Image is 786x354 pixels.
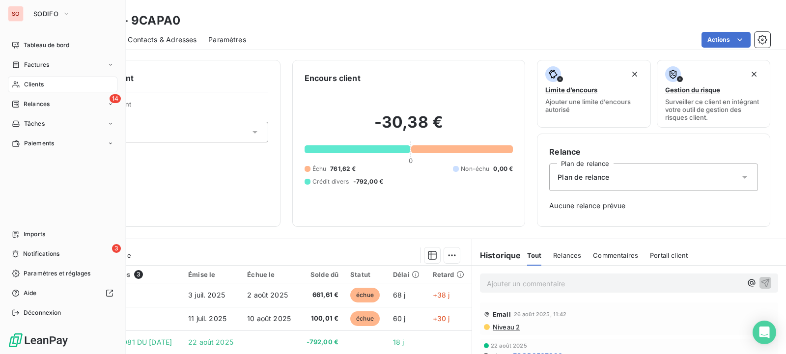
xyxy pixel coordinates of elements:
span: Paiements [24,139,54,148]
span: Propriétés Client [79,100,268,114]
span: 68 j [393,291,406,299]
span: Email [493,310,511,318]
span: +38 j [433,291,450,299]
a: Aide [8,285,117,301]
img: Logo LeanPay [8,332,69,348]
button: Limite d’encoursAjouter une limite d’encours autorisé [537,60,650,128]
span: 22 août 2025 [491,343,527,349]
span: Relances [24,100,50,109]
span: Imports [24,230,45,239]
span: 3 juil. 2025 [188,291,225,299]
span: +30 j [433,314,450,323]
h2: -30,38 € [305,112,513,142]
button: Gestion du risqueSurveiller ce client en intégrant votre outil de gestion des risques client. [657,60,770,128]
h6: Encours client [305,72,361,84]
span: Relances [553,251,581,259]
span: 3 [112,244,121,253]
span: Factures [24,60,49,69]
span: Plan de relance [558,172,609,182]
span: 761,62 € [330,164,356,173]
span: 3 [134,270,143,279]
span: 14 [110,94,121,103]
h6: Informations client [59,72,268,84]
h3: CAPA - 9CAPA0 [86,12,180,29]
div: Solde dû [305,271,338,278]
span: Clients [24,80,44,89]
div: Délai [393,271,421,278]
span: 18 j [393,338,404,346]
span: 0 [409,157,413,164]
div: Open Intercom Messenger [753,321,776,344]
span: -792,00 € [305,337,338,347]
span: 100,01 € [305,314,338,324]
span: -792,00 € [353,177,383,186]
span: Non-échu [461,164,489,173]
span: 11 juil. 2025 [188,314,226,323]
span: 0,00 € [493,164,513,173]
div: Émise le [188,271,235,278]
span: Tâches [24,119,45,128]
span: 60 j [393,314,406,323]
span: Aide [24,289,37,298]
span: Paramètres [208,35,246,45]
h6: Historique [472,249,521,261]
span: 661,61 € [305,290,338,300]
span: Gestion du risque [665,86,720,94]
span: 26 août 2025, 11:42 [514,311,567,317]
span: SODIFO [33,10,58,18]
div: SO [8,6,24,22]
span: Contacts & Adresses [128,35,196,45]
span: Tableau de bord [24,41,69,50]
span: Commentaires [593,251,638,259]
div: Statut [350,271,381,278]
span: Notifications [23,249,59,258]
span: Tout [527,251,542,259]
span: Surveiller ce client en intégrant votre outil de gestion des risques client. [665,98,762,121]
span: 22 août 2025 [188,338,233,346]
span: Aucune relance prévue [549,201,758,211]
span: échue [350,311,380,326]
div: Retard [433,271,466,278]
div: Échue le [247,271,293,278]
span: Crédit divers [312,177,349,186]
button: Actions [702,32,751,48]
span: Limite d’encours [545,86,597,94]
span: Portail client [650,251,688,259]
span: 10 août 2025 [247,314,291,323]
span: Ajouter une limite d’encours autorisé [545,98,642,113]
span: Déconnexion [24,308,61,317]
span: Paramètres et réglages [24,269,90,278]
span: échue [350,288,380,302]
h6: Relance [549,146,758,158]
span: 2 août 2025 [247,291,288,299]
span: Échu [312,164,327,173]
span: Niveau 2 [492,323,520,331]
